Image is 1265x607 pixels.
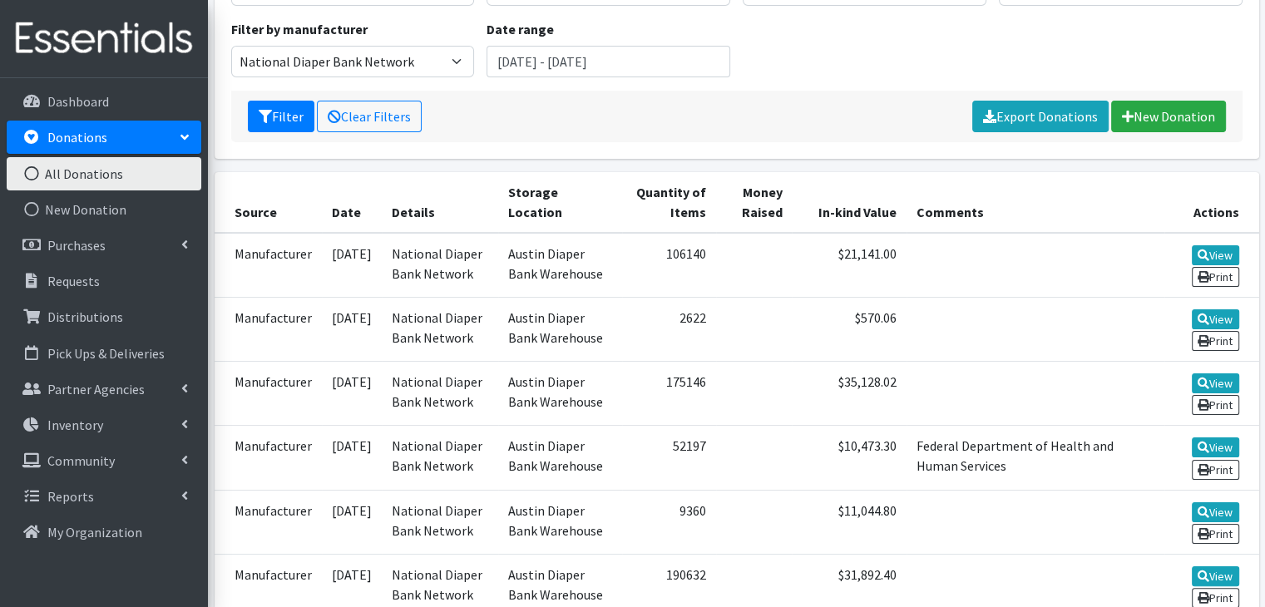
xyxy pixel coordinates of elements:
[1192,245,1239,265] a: View
[322,297,382,361] td: [DATE]
[382,297,498,361] td: National Diaper Bank Network
[7,480,201,513] a: Reports
[792,172,906,233] th: In-kind Value
[498,426,622,490] td: Austin Diaper Bank Warehouse
[7,157,201,190] a: All Donations
[322,426,382,490] td: [DATE]
[47,237,106,254] p: Purchases
[1192,566,1239,586] a: View
[498,233,622,298] td: Austin Diaper Bank Warehouse
[498,172,622,233] th: Storage Location
[1192,309,1239,329] a: View
[47,93,109,110] p: Dashboard
[322,490,382,554] td: [DATE]
[215,172,322,233] th: Source
[7,193,201,226] a: New Donation
[7,337,201,370] a: Pick Ups & Deliveries
[215,233,322,298] td: Manufacturer
[1192,502,1239,522] a: View
[215,297,322,361] td: Manufacturer
[215,490,322,554] td: Manufacturer
[322,233,382,298] td: [DATE]
[7,121,201,154] a: Donations
[498,490,622,554] td: Austin Diaper Bank Warehouse
[1192,437,1239,457] a: View
[47,452,115,469] p: Community
[622,490,715,554] td: 9360
[215,426,322,490] td: Manufacturer
[215,362,322,426] td: Manufacturer
[1192,395,1239,415] a: Print
[792,297,906,361] td: $570.06
[382,233,498,298] td: National Diaper Bank Network
[47,488,94,505] p: Reports
[248,101,314,132] button: Filter
[382,172,498,233] th: Details
[622,172,715,233] th: Quantity of Items
[792,490,906,554] td: $11,044.80
[1192,331,1239,351] a: Print
[47,524,142,540] p: My Organization
[1192,373,1239,393] a: View
[622,297,715,361] td: 2622
[231,19,368,39] label: Filter by manufacturer
[792,362,906,426] td: $35,128.02
[47,308,123,325] p: Distributions
[792,426,906,490] td: $10,473.30
[7,516,201,549] a: My Organization
[972,101,1109,132] a: Export Donations
[47,417,103,433] p: Inventory
[382,426,498,490] td: National Diaper Bank Network
[47,129,107,146] p: Donations
[498,297,622,361] td: Austin Diaper Bank Warehouse
[498,362,622,426] td: Austin Diaper Bank Warehouse
[1164,172,1259,233] th: Actions
[1192,524,1239,544] a: Print
[622,426,715,490] td: 52197
[7,300,201,333] a: Distributions
[716,172,793,233] th: Money Raised
[487,19,554,39] label: Date range
[1192,267,1239,287] a: Print
[907,426,1164,490] td: Federal Department of Health and Human Services
[7,11,201,67] img: HumanEssentials
[47,345,165,362] p: Pick Ups & Deliveries
[1111,101,1226,132] a: New Donation
[317,101,422,132] a: Clear Filters
[322,172,382,233] th: Date
[7,85,201,118] a: Dashboard
[47,381,145,397] p: Partner Agencies
[382,362,498,426] td: National Diaper Bank Network
[487,46,730,77] input: January 1, 2011 - December 31, 2011
[382,490,498,554] td: National Diaper Bank Network
[7,373,201,406] a: Partner Agencies
[7,229,201,262] a: Purchases
[47,273,100,289] p: Requests
[622,362,715,426] td: 175146
[622,233,715,298] td: 106140
[792,233,906,298] td: $21,141.00
[1192,460,1239,480] a: Print
[7,264,201,298] a: Requests
[7,408,201,442] a: Inventory
[7,444,201,477] a: Community
[907,172,1164,233] th: Comments
[322,362,382,426] td: [DATE]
